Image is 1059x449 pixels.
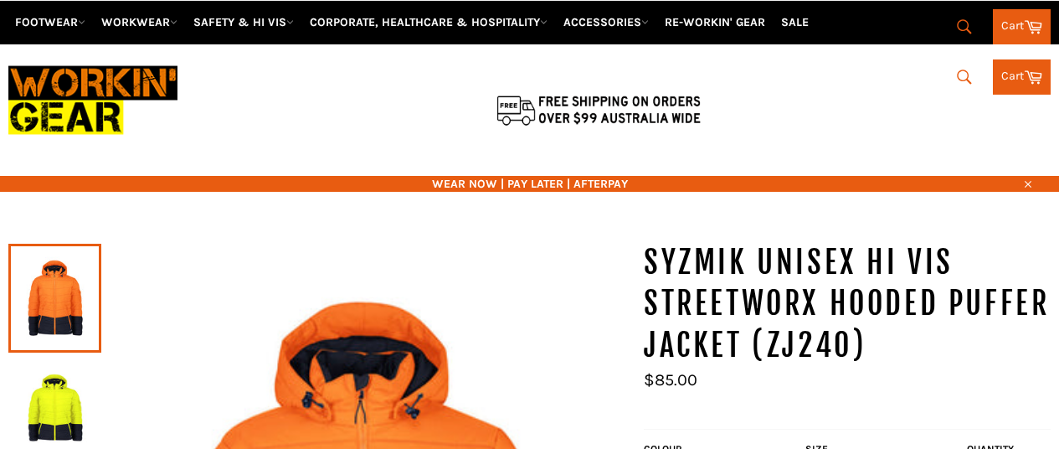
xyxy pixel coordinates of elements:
[993,59,1051,95] a: Cart
[303,8,554,37] a: CORPORATE, HEALTHCARE & HOSPITALITY
[187,8,301,37] a: SAFETY & HI VIS
[774,8,815,37] a: SALE
[8,8,92,37] a: FOOTWEAR
[8,176,1051,192] span: WEAR NOW | PAY LATER | AFTERPAY
[494,92,703,127] img: Flat $9.95 shipping Australia wide
[95,8,184,37] a: WORKWEAR
[658,8,772,37] a: RE-WORKIN' GEAR
[8,54,177,146] img: Workin Gear leaders in Workwear, Safety Boots, PPE, Uniforms. Australia's No.1 in Workwear
[557,8,655,37] a: ACCESSORIES
[993,9,1051,44] a: Cart
[644,370,697,390] span: $85.00
[644,242,1051,367] h1: SYZMIK Unisex Hi Vis Streetworx Hooded Puffer Jacket (ZJ240)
